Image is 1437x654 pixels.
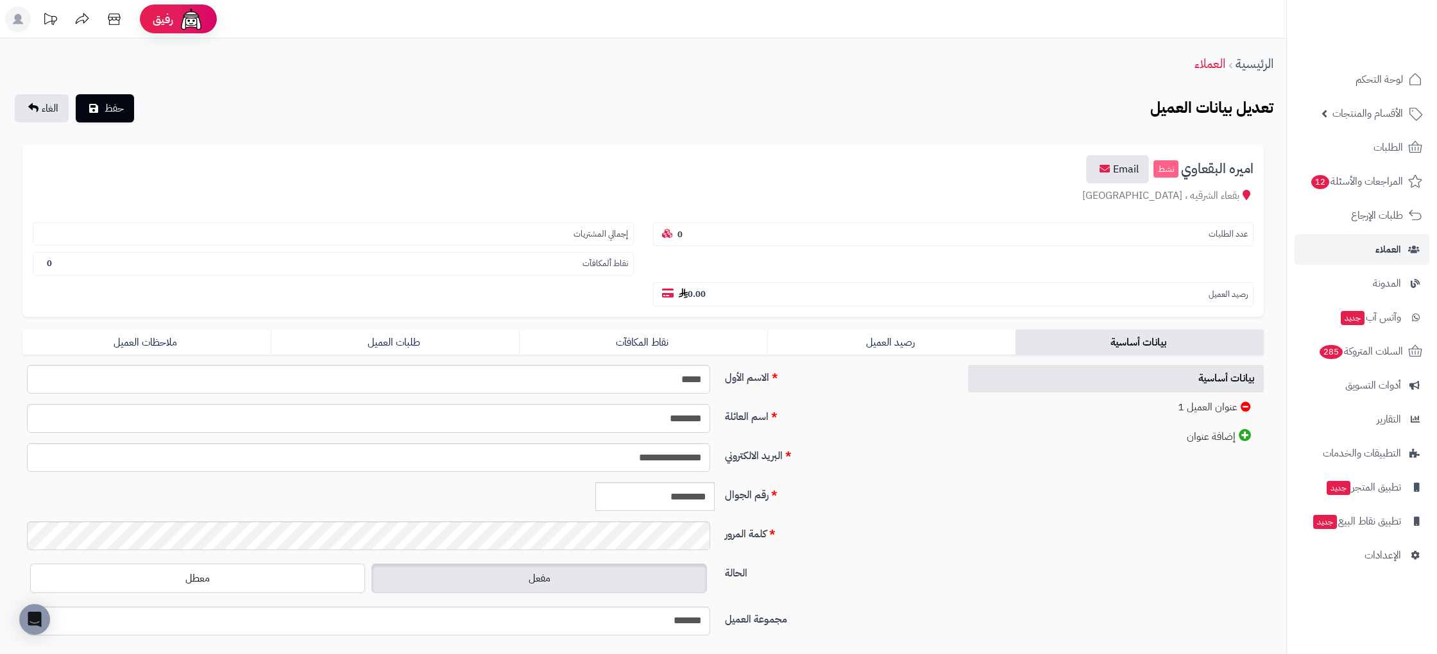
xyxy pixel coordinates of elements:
[1153,160,1178,178] small: نشط
[720,482,954,503] label: رقم الجوال
[1295,200,1429,231] a: طلبات الإرجاع
[42,101,58,116] span: الغاء
[1295,234,1429,265] a: العملاء
[33,189,1254,203] div: بقعاء الشرقيه ، [GEOGRAPHIC_DATA]
[1373,274,1401,292] span: المدونة
[519,330,767,355] a: نقاط المكافآت
[679,288,706,300] b: 0.00
[1295,404,1429,435] a: التقارير
[185,571,210,586] span: معطل
[1295,166,1429,197] a: المراجعات والأسئلة12
[1295,540,1429,571] a: الإعدادات
[1295,302,1429,333] a: وآتس آبجديد
[1375,240,1401,258] span: العملاء
[1351,206,1403,224] span: طلبات الإرجاع
[677,228,683,240] b: 0
[1332,105,1403,122] span: الأقسام والمنتجات
[1295,506,1429,537] a: تطبيق نقاط البيعجديد
[1365,546,1401,564] span: الإعدادات
[1313,515,1337,529] span: جديد
[76,94,134,122] button: حفظ
[720,404,954,424] label: اسم العائلة
[1350,28,1425,55] img: logo-2.png
[22,330,271,355] a: ملاحظات العميل
[1295,370,1429,401] a: أدوات التسويق
[1373,138,1403,156] span: الطلبات
[1312,512,1401,530] span: تطبيق نقاط البيع
[968,365,1264,392] a: بيانات أساسية
[105,101,124,116] span: حفظ
[1345,376,1401,394] span: أدوات التسويق
[1181,162,1254,176] span: اميره البقعاوي
[1209,228,1248,240] small: عدد الطلبات
[271,330,519,355] a: طلبات العميل
[720,521,954,542] label: كلمة المرور
[1295,268,1429,299] a: المدونة
[1323,444,1401,462] span: التطبيقات والخدمات
[1295,132,1429,163] a: الطلبات
[1016,330,1264,355] a: بيانات أساسية
[153,12,173,27] span: رفيق
[720,443,954,464] label: البريد الالكتروني
[1325,478,1401,496] span: تطبيق المتجر
[1356,71,1403,88] span: لوحة التحكم
[1377,410,1401,428] span: التقارير
[968,394,1264,421] a: عنوان العميل 1
[178,6,204,32] img: ai-face.png
[1150,96,1273,119] b: تعديل بيانات العميل
[1295,438,1429,469] a: التطبيقات والخدمات
[529,571,550,586] span: مفعل
[582,258,628,270] small: نقاط ألمكافآت
[34,6,66,35] a: تحديثات المنصة
[1341,311,1365,325] span: جديد
[1195,54,1225,73] a: العملاء
[720,365,954,385] label: الاسم الأول
[1236,54,1273,73] a: الرئيسية
[1209,289,1248,301] small: رصيد العميل
[1086,155,1149,183] a: Email
[1319,345,1343,360] span: 285
[47,257,52,269] b: 0
[1318,342,1403,360] span: السلات المتروكة
[720,560,954,581] label: الحالة
[720,607,954,627] label: مجموعة العميل
[19,604,50,635] div: Open Intercom Messenger
[1295,472,1429,503] a: تطبيق المتجرجديد
[1295,336,1429,367] a: السلات المتروكة285
[1311,175,1330,190] span: 12
[1339,308,1401,326] span: وآتس آب
[1327,481,1350,495] span: جديد
[1295,64,1429,95] a: لوحة التحكم
[968,423,1264,451] a: إضافة عنوان
[1310,172,1403,190] span: المراجعات والأسئلة
[15,94,69,122] a: الغاء
[767,330,1016,355] a: رصيد العميل
[574,228,628,240] small: إجمالي المشتريات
